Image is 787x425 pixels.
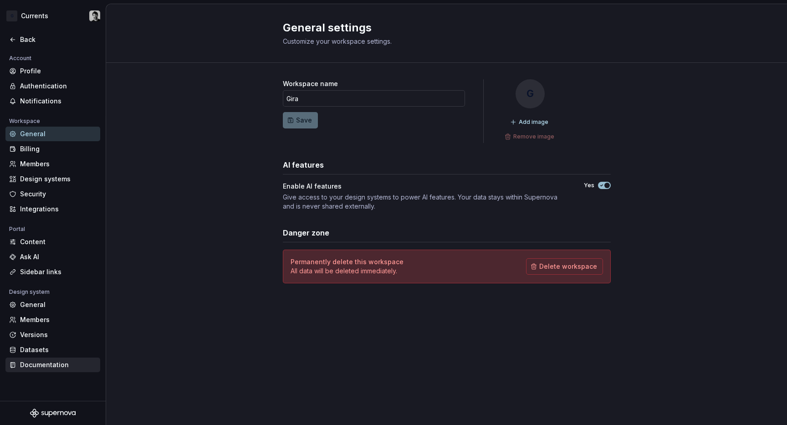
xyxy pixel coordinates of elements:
div: Ask AI [20,252,97,261]
span: Add image [519,118,548,126]
div: Versions [20,330,97,339]
div: Give access to your design systems to power AI features. Your data stays within Supernova and is ... [283,193,567,211]
a: Design systems [5,172,100,186]
div: Documentation [20,360,97,369]
div: Content [20,237,97,246]
div: Back [20,35,97,44]
svg: Supernova Logo [30,409,76,418]
a: Billing [5,142,100,156]
a: Sidebar links [5,265,100,279]
a: Documentation [5,358,100,372]
div: G [516,79,545,108]
label: Yes [584,182,594,189]
a: Security [5,187,100,201]
a: Authentication [5,79,100,93]
a: Notifications [5,94,100,108]
div: Members [20,159,97,169]
h3: AI features [283,159,324,170]
a: Integrations [5,202,100,216]
a: Profile [5,64,100,78]
div: Integrations [20,205,97,214]
div: Enable AI features [283,182,342,191]
a: Ask AI [5,250,100,264]
p: All data will be deleted immediately. [291,266,404,276]
div: Design system [5,287,53,297]
h4: Permanently delete this workspace [291,257,404,266]
div: Design systems [20,174,97,184]
div: Billing [20,144,97,154]
div: Portal [5,224,29,235]
div: Workspace [5,116,44,127]
div: Sidebar links [20,267,97,277]
span: Delete workspace [539,262,597,271]
div: General [20,129,97,138]
div: Authentication [20,82,97,91]
img: Tiziano Erlichman [89,10,100,21]
div: Profile [20,67,97,76]
a: Datasets [5,343,100,357]
div: G [6,10,17,21]
a: Back [5,32,100,47]
button: Add image [507,116,552,128]
a: General [5,127,100,141]
a: Members [5,312,100,327]
div: Datasets [20,345,97,354]
div: Account [5,53,35,64]
h2: General settings [283,20,600,35]
button: GCurrentsTiziano Erlichman [2,6,104,26]
h3: Danger zone [283,227,329,238]
div: Members [20,315,97,324]
span: Customize your workspace settings. [283,37,392,45]
a: General [5,297,100,312]
a: Content [5,235,100,249]
a: Members [5,157,100,171]
label: Workspace name [283,79,338,88]
button: Delete workspace [526,258,603,275]
div: Notifications [20,97,97,106]
a: Versions [5,328,100,342]
div: Security [20,189,97,199]
div: Currents [21,11,48,20]
div: General [20,300,97,309]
